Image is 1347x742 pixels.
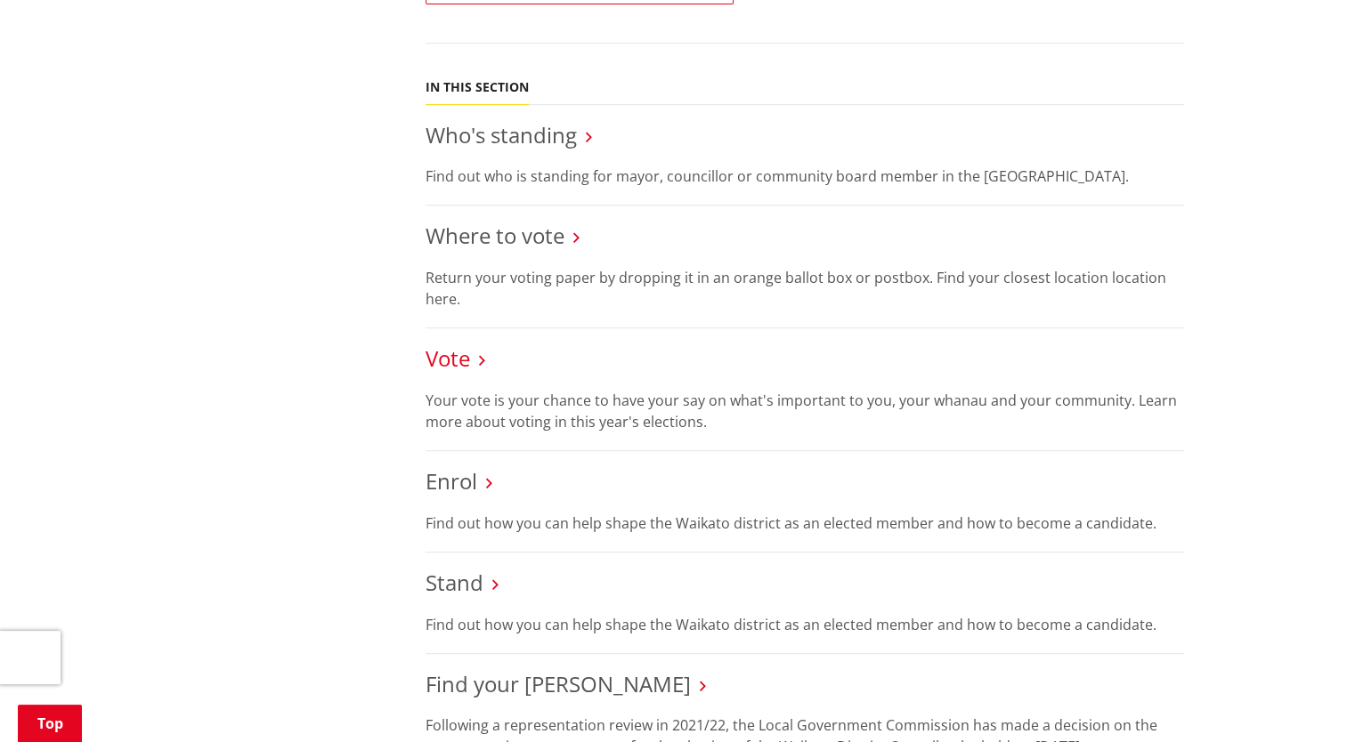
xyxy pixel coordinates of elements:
p: Find out how you can help shape the Waikato district as an elected member and how to become a can... [426,614,1184,635]
p: Find out how you can help shape the Waikato district as an elected member and how to become a can... [426,512,1184,534]
a: Stand [426,568,483,597]
a: Who's standing [426,120,577,149]
iframe: Messenger Launcher [1265,667,1329,731]
p: Find out who is standing for mayor, councillor or community board member in the [GEOGRAPHIC_DATA]. [426,165,1184,187]
a: Find your [PERSON_NAME] [426,669,691,698]
p: Your vote is your chance to have your say on what's important to you, your whanau and your commun... [426,390,1184,432]
a: Top [18,705,82,742]
a: Where to vote [426,221,564,250]
a: Vote [426,343,470,373]
a: Enrol [426,466,477,496]
h5: In this section [426,80,529,95]
p: Return your voting paper by dropping it in an orange ballot box or postbox. Find your closest loc... [426,267,1184,310]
